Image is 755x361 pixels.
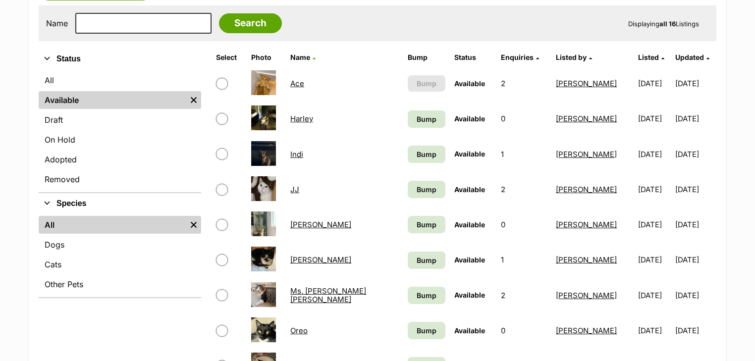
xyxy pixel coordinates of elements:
[634,137,674,171] td: [DATE]
[46,19,68,28] label: Name
[497,137,551,171] td: 1
[675,313,715,348] td: [DATE]
[290,79,304,88] a: Ace
[634,243,674,277] td: [DATE]
[638,53,664,61] a: Listed
[556,114,617,123] a: [PERSON_NAME]
[675,53,704,61] span: Updated
[408,216,445,233] a: Bump
[634,313,674,348] td: [DATE]
[290,326,308,335] a: Oreo
[556,255,617,264] a: [PERSON_NAME]
[454,79,485,88] span: Available
[634,102,674,136] td: [DATE]
[417,325,436,336] span: Bump
[556,150,617,159] a: [PERSON_NAME]
[556,53,592,61] a: Listed by
[39,91,186,109] a: Available
[39,52,201,65] button: Status
[290,220,351,229] a: [PERSON_NAME]
[417,219,436,230] span: Bump
[39,236,201,254] a: Dogs
[556,53,587,61] span: Listed by
[556,326,617,335] a: [PERSON_NAME]
[212,50,246,65] th: Select
[556,79,617,88] a: [PERSON_NAME]
[634,278,674,312] td: [DATE]
[497,102,551,136] td: 0
[634,172,674,206] td: [DATE]
[219,13,282,33] input: Search
[634,66,674,101] td: [DATE]
[450,50,496,65] th: Status
[417,114,436,124] span: Bump
[454,291,485,299] span: Available
[675,66,715,101] td: [DATE]
[290,53,316,61] a: Name
[454,326,485,335] span: Available
[556,185,617,194] a: [PERSON_NAME]
[408,146,445,163] a: Bump
[675,102,715,136] td: [DATE]
[417,255,436,265] span: Bump
[417,78,436,89] span: Bump
[497,243,551,277] td: 1
[39,216,186,234] a: All
[408,110,445,128] a: Bump
[290,53,310,61] span: Name
[417,184,436,195] span: Bump
[39,69,201,192] div: Status
[39,71,201,89] a: All
[247,50,286,65] th: Photo
[454,150,485,158] span: Available
[675,53,709,61] a: Updated
[497,66,551,101] td: 2
[659,20,676,28] strong: all 16
[634,207,674,242] td: [DATE]
[675,243,715,277] td: [DATE]
[497,313,551,348] td: 0
[39,214,201,297] div: Species
[417,149,436,159] span: Bump
[497,172,551,206] td: 2
[404,50,449,65] th: Bump
[556,220,617,229] a: [PERSON_NAME]
[290,255,351,264] a: [PERSON_NAME]
[290,185,299,194] a: JJ
[39,170,201,188] a: Removed
[290,150,303,159] a: Indi
[556,291,617,300] a: [PERSON_NAME]
[408,181,445,198] a: Bump
[186,91,201,109] a: Remove filter
[497,207,551,242] td: 0
[417,290,436,301] span: Bump
[186,216,201,234] a: Remove filter
[290,286,366,304] a: Ms. [PERSON_NAME] [PERSON_NAME]
[290,114,313,123] a: Harley
[408,75,445,92] button: Bump
[454,185,485,194] span: Available
[39,131,201,149] a: On Hold
[454,114,485,123] span: Available
[675,207,715,242] td: [DATE]
[675,172,715,206] td: [DATE]
[408,287,445,304] a: Bump
[638,53,659,61] span: Listed
[675,137,715,171] td: [DATE]
[454,220,485,229] span: Available
[408,322,445,339] a: Bump
[39,111,201,129] a: Draft
[454,256,485,264] span: Available
[39,151,201,168] a: Adopted
[39,256,201,273] a: Cats
[501,53,534,61] span: translation missing: en.admin.listings.index.attributes.enquiries
[497,278,551,312] td: 2
[675,278,715,312] td: [DATE]
[39,197,201,210] button: Species
[501,53,539,61] a: Enquiries
[628,20,699,28] span: Displaying Listings
[408,252,445,269] a: Bump
[39,275,201,293] a: Other Pets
